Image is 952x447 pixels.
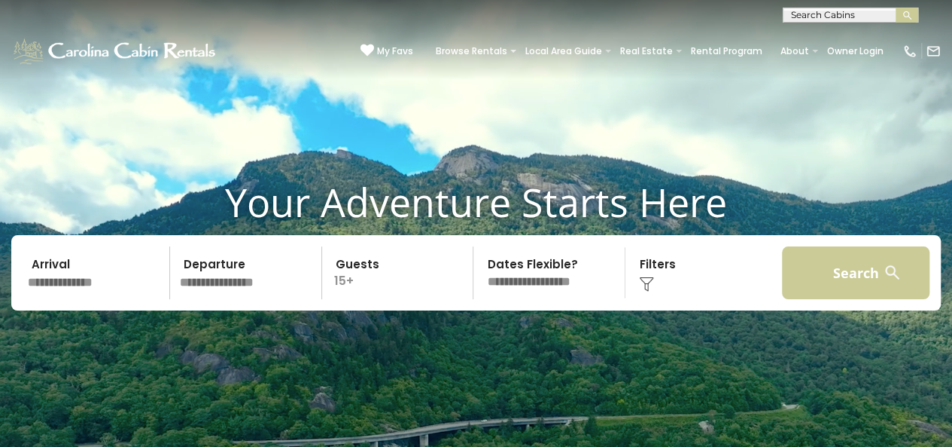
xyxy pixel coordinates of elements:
a: Rental Program [683,41,770,62]
a: Owner Login [820,41,891,62]
img: search-regular-white.png [883,263,902,282]
a: About [773,41,817,62]
a: My Favs [360,44,413,59]
h1: Your Adventure Starts Here [11,179,941,225]
p: 15+ [327,246,473,299]
img: White-1-1-2.png [11,36,220,66]
a: Local Area Guide [518,41,610,62]
img: mail-regular-white.png [926,44,941,59]
img: phone-regular-white.png [902,44,917,59]
span: My Favs [377,44,413,58]
button: Search [782,246,929,299]
a: Browse Rentals [428,41,515,62]
a: Real Estate [613,41,680,62]
img: filter--v1.png [639,277,654,292]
